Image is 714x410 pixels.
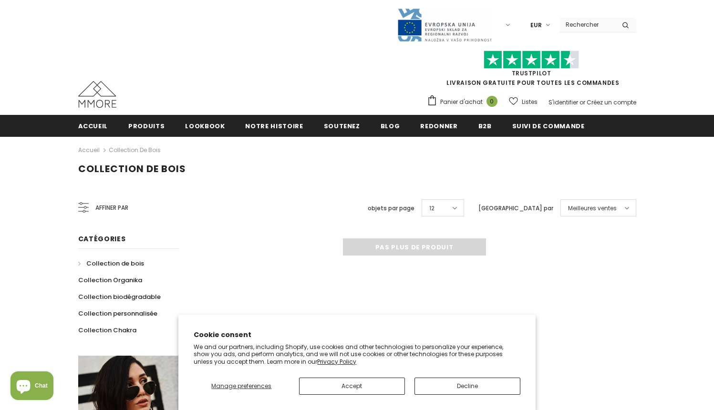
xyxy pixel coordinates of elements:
span: Collection de bois [86,259,144,268]
span: Manage preferences [211,382,271,390]
span: Collection personnalisée [78,309,157,318]
a: Accueil [78,115,108,136]
a: Collection personnalisée [78,305,157,322]
span: 12 [429,204,435,213]
span: Affiner par [95,203,128,213]
label: objets par page [368,204,414,213]
span: Collection Organika [78,276,142,285]
a: Notre histoire [245,115,303,136]
span: Lookbook [185,122,225,131]
a: Redonner [420,115,457,136]
span: B2B [478,122,492,131]
inbox-online-store-chat: Shopify online store chat [8,371,56,402]
a: B2B [478,115,492,136]
a: Panier d'achat 0 [427,95,502,109]
a: Privacy Policy [317,358,356,366]
a: Collection de bois [78,255,144,272]
span: EUR [530,20,542,30]
a: TrustPilot [512,69,551,77]
a: Blog [381,115,400,136]
button: Accept [299,378,405,395]
span: LIVRAISON GRATUITE POUR TOUTES LES COMMANDES [427,55,636,87]
input: Search Site [560,18,615,31]
a: Accueil [78,144,100,156]
span: Catégories [78,234,126,244]
button: Decline [414,378,520,395]
span: Collection Chakra [78,326,136,335]
h2: Cookie consent [194,330,520,340]
span: Blog [381,122,400,131]
a: Collection Chakra [78,322,136,338]
a: Collection biodégradable [78,288,161,305]
a: Collection Organika [78,272,142,288]
span: soutenez [324,122,360,131]
span: Listes [522,97,538,107]
span: Produits [128,122,165,131]
button: Manage preferences [194,378,289,395]
span: Collection de bois [78,162,186,175]
span: Meilleures ventes [568,204,617,213]
span: Accueil [78,122,108,131]
span: Collection biodégradable [78,292,161,301]
span: Panier d'achat [440,97,483,107]
a: Créez un compte [587,98,636,106]
a: soutenez [324,115,360,136]
a: Suivi de commande [512,115,585,136]
img: Javni Razpis [397,8,492,42]
a: Javni Razpis [397,20,492,29]
span: Redonner [420,122,457,131]
a: Lookbook [185,115,225,136]
a: Produits [128,115,165,136]
a: Listes [509,93,538,110]
a: S'identifier [548,98,578,106]
a: Collection de bois [109,146,161,154]
span: 0 [486,96,497,107]
span: Suivi de commande [512,122,585,131]
span: Notre histoire [245,122,303,131]
img: Faites confiance aux étoiles pilotes [484,51,579,69]
img: Cas MMORE [78,81,116,108]
label: [GEOGRAPHIC_DATA] par [478,204,553,213]
span: or [579,98,585,106]
p: We and our partners, including Shopify, use cookies and other technologies to personalize your ex... [194,343,520,366]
